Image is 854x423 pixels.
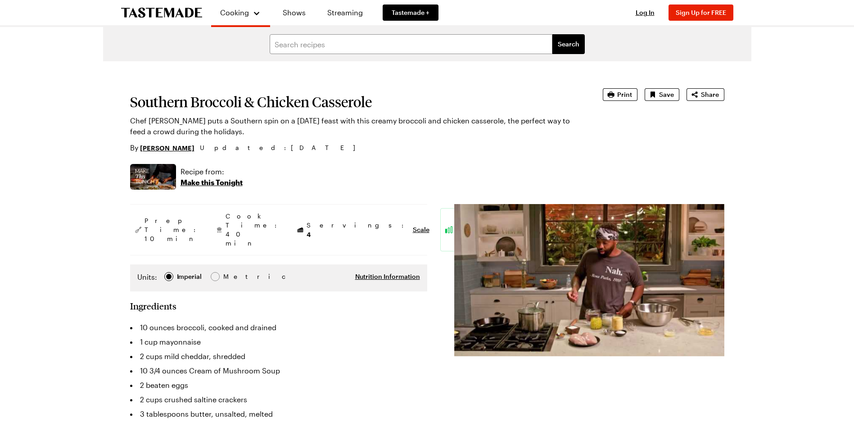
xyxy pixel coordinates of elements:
img: Show where recipe is used [130,164,176,190]
a: Tastemade + [383,5,438,21]
label: Units: [137,272,157,282]
button: Nutrition Information [355,272,420,281]
button: Share [687,88,724,101]
button: Print [603,88,637,101]
span: Print [617,90,632,99]
span: Save [659,90,674,99]
span: Imperial [177,272,203,282]
li: 10 ounces broccoli, cooked and drained [130,320,427,335]
span: Updated : [DATE] [200,143,364,153]
p: Recipe from: [181,166,243,177]
a: To Tastemade Home Page [121,8,202,18]
button: filters [552,34,585,54]
li: 2 cups mild cheddar, shredded [130,349,427,364]
button: Log In [627,8,663,17]
p: By [130,142,194,153]
span: 4 [307,230,311,238]
button: Scale [413,225,429,234]
div: Metric [223,272,242,282]
span: Cook Time: 40 min [226,212,281,248]
span: Cooking [220,8,249,17]
a: Recipe from:Make this Tonight [181,166,243,188]
div: Imperial [177,272,202,282]
span: Prep Time: 10 min [145,216,200,243]
span: Search [558,40,579,49]
span: Servings: [307,221,408,239]
h1: Southern Broccoli & Chicken Casserole [130,94,578,110]
button: Cooking [220,4,261,22]
a: [PERSON_NAME] [140,143,194,153]
span: Sign Up for FREE [676,9,726,16]
li: 10 3/4 ounces Cream of Mushroom Soup [130,364,427,378]
li: 2 beaten eggs [130,378,427,392]
li: 2 cups crushed saltine crackers [130,392,427,407]
button: Sign Up for FREE [669,5,733,21]
span: Metric [223,272,243,282]
p: Make this Tonight [181,177,243,188]
li: 3 tablespoons butter, unsalted, melted [130,407,427,421]
p: Chef [PERSON_NAME] puts a Southern spin on a [DATE] feast with this creamy broccoli and chicken c... [130,115,578,137]
span: Log In [636,9,655,16]
span: Tastemade + [392,8,429,17]
li: 1 cup mayonnaise [130,335,427,349]
div: Imperial Metric [137,272,242,284]
span: Share [701,90,719,99]
h2: Ingredients [130,300,176,311]
button: Save recipe [645,88,679,101]
input: Search recipes [270,34,552,54]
